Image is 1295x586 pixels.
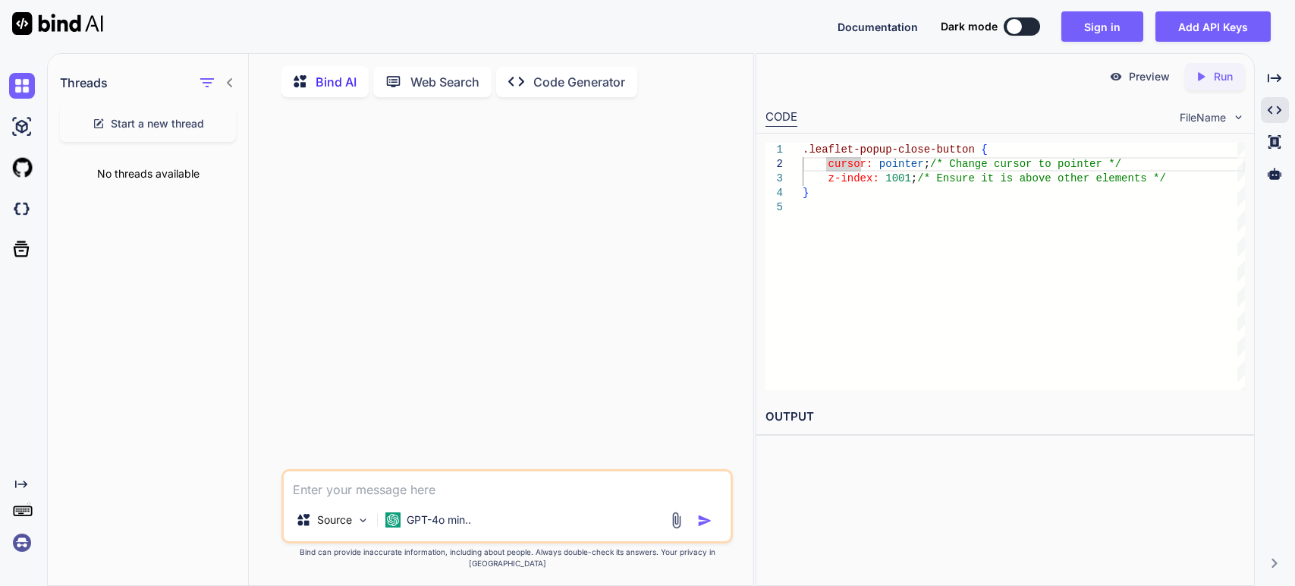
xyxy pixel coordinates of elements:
[48,154,248,194] div: No threads available
[828,158,872,170] span: cursor:
[12,12,103,35] img: Bind AI
[828,172,879,184] span: z-index:
[756,399,1254,435] h2: OUTPUT
[923,158,929,170] span: ;
[1232,111,1245,124] img: chevron down
[1109,70,1123,83] img: preview
[765,143,783,157] div: 1
[838,20,918,33] span: Documentation
[1129,69,1170,84] p: Preview
[765,186,783,200] div: 4
[879,158,924,170] span: pointer
[981,143,987,156] span: {
[765,109,797,127] div: CODE
[316,73,357,91] p: Bind AI
[917,172,1166,184] span: /* Ensure it is above other elements */
[697,513,712,528] img: icon
[1214,69,1233,84] p: Run
[533,73,625,91] p: Code Generator
[1155,11,1271,42] button: Add API Keys
[668,512,685,529] img: attachment
[407,512,471,528] p: GPT-4o min..
[281,547,733,569] p: Bind can provide inaccurate information, including about people. Always double-check its answers....
[60,74,108,92] h1: Threads
[317,512,352,528] p: Source
[9,196,35,222] img: darkCloudIdeIcon
[765,157,783,172] div: 2
[357,514,369,527] img: Pick Models
[930,158,1121,170] span: /* Change cursor to pointer */
[911,172,917,184] span: ;
[9,530,35,556] img: signin
[9,114,35,140] img: ai-studio
[765,200,783,215] div: 5
[803,187,809,199] span: }
[803,143,975,156] span: .leaflet-popup-close-button
[941,19,998,34] span: Dark mode
[385,512,401,528] img: GPT-4o mini
[111,116,204,131] span: Start a new thread
[838,19,918,35] button: Documentation
[9,73,35,99] img: chat
[765,172,783,186] div: 3
[885,172,911,184] span: 1001
[1180,110,1226,125] span: FileName
[410,73,479,91] p: Web Search
[9,155,35,181] img: githubLight
[1061,11,1143,42] button: Sign in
